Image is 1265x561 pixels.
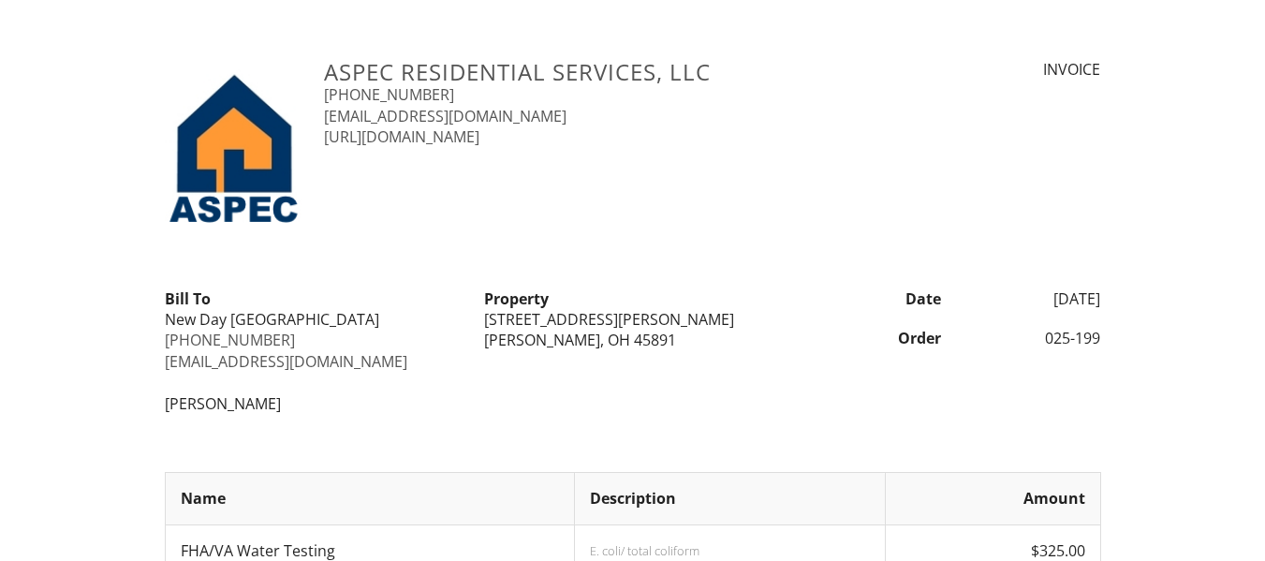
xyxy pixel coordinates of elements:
div: 025-199 [952,328,1112,348]
div: [PERSON_NAME], OH 45891 [484,330,781,350]
a: [EMAIL_ADDRESS][DOMAIN_NAME] [165,351,407,372]
a: [PHONE_NUMBER] [324,84,454,105]
strong: Bill To [165,288,211,309]
div: Order [792,328,952,348]
div: [PERSON_NAME] [165,393,462,414]
a: [URL][DOMAIN_NAME] [324,126,479,147]
div: [DATE] [952,288,1112,309]
th: Name [165,473,575,524]
strong: Property [484,288,549,309]
a: [PHONE_NUMBER] [165,330,295,350]
th: Amount [885,473,1100,524]
a: [EMAIL_ADDRESS][DOMAIN_NAME] [324,106,566,126]
h3: ASPEC Residential Services, LLC [324,59,860,84]
div: Date [792,288,952,309]
div: [STREET_ADDRESS][PERSON_NAME] [484,309,781,330]
div: INVOICE [883,59,1100,80]
th: Description [575,473,886,524]
div: E. coli/ total coliform [590,543,870,558]
img: 10.jpg [165,59,302,225]
div: New Day [GEOGRAPHIC_DATA] [165,309,462,330]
